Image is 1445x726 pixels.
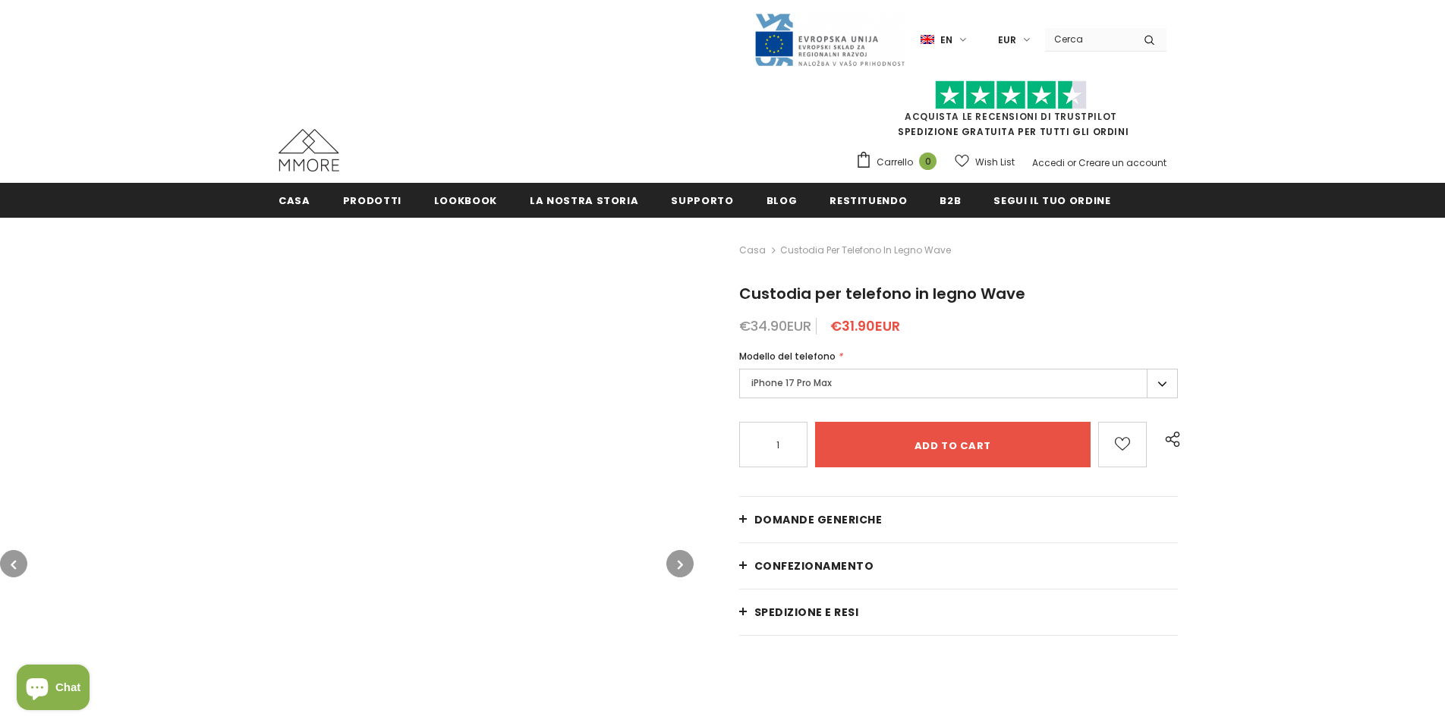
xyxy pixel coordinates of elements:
[739,241,766,259] a: Casa
[739,316,811,335] span: €34.90EUR
[940,193,961,208] span: B2B
[739,543,1178,589] a: CONFEZIONAMENTO
[279,193,310,208] span: Casa
[343,193,401,208] span: Prodotti
[940,183,961,217] a: B2B
[530,183,638,217] a: La nostra storia
[919,152,937,170] span: 0
[815,422,1091,467] input: Add to cart
[935,80,1087,110] img: Fidati di Pilot Stars
[754,512,883,527] span: Domande generiche
[975,155,1015,170] span: Wish List
[780,241,951,259] span: Custodia per telefono in legno Wave
[754,605,859,620] span: Spedizione e resi
[905,110,1117,123] a: Acquista le recensioni di TrustPilot
[739,283,1025,304] span: Custodia per telefono in legno Wave
[12,665,94,714] inbox-online-store-chat: Shopify online store chat
[830,193,907,208] span: Restituendo
[754,33,905,46] a: Javni Razpis
[921,33,934,46] img: i-lang-1.png
[434,183,497,217] a: Lookbook
[993,193,1110,208] span: Segui il tuo ordine
[671,183,733,217] a: supporto
[1067,156,1076,169] span: or
[279,183,310,217] a: Casa
[855,151,944,174] a: Carrello 0
[671,193,733,208] span: supporto
[739,369,1178,398] label: iPhone 17 Pro Max
[739,497,1178,542] a: Domande generiche
[530,193,638,208] span: La nostra storia
[830,316,900,335] span: €31.90EUR
[993,183,1110,217] a: Segui il tuo ordine
[877,155,913,170] span: Carrello
[739,589,1178,635] a: Spedizione e resi
[940,33,952,48] span: en
[855,87,1166,138] span: SPEDIZIONE GRATUITA PER TUTTI GLI ORDINI
[754,558,874,574] span: CONFEZIONAMENTO
[434,193,497,208] span: Lookbook
[1032,156,1065,169] a: Accedi
[830,183,907,217] a: Restituendo
[767,193,798,208] span: Blog
[767,183,798,217] a: Blog
[998,33,1016,48] span: EUR
[1078,156,1166,169] a: Creare un account
[739,350,836,363] span: Modello del telefono
[343,183,401,217] a: Prodotti
[1045,28,1132,50] input: Search Site
[754,12,905,68] img: Javni Razpis
[279,129,339,171] img: Casi MMORE
[955,149,1015,175] a: Wish List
